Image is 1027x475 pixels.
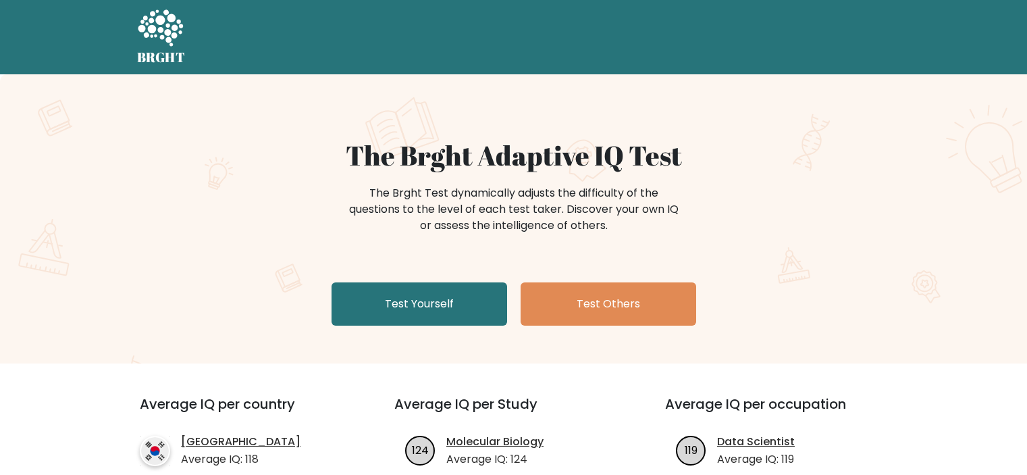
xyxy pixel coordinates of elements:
a: Data Scientist [717,434,795,450]
a: Test Yourself [332,282,507,326]
p: Average IQ: 118 [181,451,300,468]
p: Average IQ: 119 [717,451,795,468]
text: 119 [685,442,697,457]
a: [GEOGRAPHIC_DATA] [181,434,300,450]
h5: BRGHT [137,49,186,66]
text: 124 [412,442,429,457]
a: Molecular Biology [446,434,544,450]
p: Average IQ: 124 [446,451,544,468]
h3: Average IQ per country [140,396,346,428]
a: BRGHT [137,5,186,69]
h3: Average IQ per occupation [665,396,903,428]
div: The Brght Test dynamically adjusts the difficulty of the questions to the level of each test take... [345,185,683,234]
img: country [140,436,170,466]
h3: Average IQ per Study [394,396,633,428]
h1: The Brght Adaptive IQ Test [184,139,843,172]
a: Test Others [521,282,696,326]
